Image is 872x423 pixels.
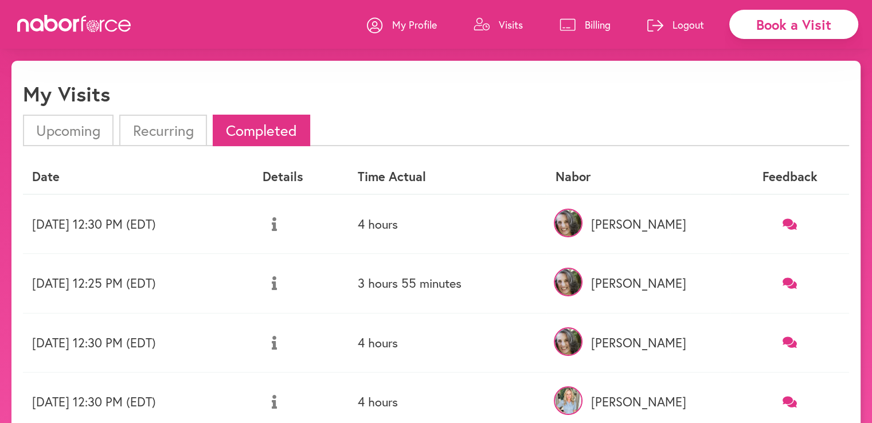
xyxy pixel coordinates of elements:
th: Time Actual [349,160,546,194]
div: Book a Visit [729,10,858,39]
li: Recurring [119,115,206,146]
td: [DATE] 12:30 PM (EDT) [23,194,253,254]
th: Date [23,160,253,194]
th: Feedback [730,160,849,194]
p: [PERSON_NAME] [556,394,721,409]
td: [DATE] 12:30 PM (EDT) [23,313,253,372]
li: Upcoming [23,115,114,146]
p: [PERSON_NAME] [556,335,721,350]
li: Completed [213,115,310,146]
p: Logout [672,18,704,32]
p: Visits [499,18,523,32]
img: JLbJL01RYmi9KyRZszNg [554,268,582,296]
p: Billing [585,18,611,32]
img: JLbJL01RYmi9KyRZszNg [554,327,582,356]
th: Nabor [546,160,730,194]
a: Visits [474,7,523,42]
a: Billing [560,7,611,42]
h1: My Visits [23,81,110,106]
p: [PERSON_NAME] [556,276,721,291]
td: 3 hours 55 minutes [349,254,546,313]
th: Details [253,160,349,194]
td: 4 hours [349,194,546,254]
p: My Profile [392,18,437,32]
td: [DATE] 12:25 PM (EDT) [23,254,253,313]
a: Logout [647,7,704,42]
p: [PERSON_NAME] [556,217,721,232]
td: 4 hours [349,313,546,372]
a: My Profile [367,7,437,42]
img: nCJyD3pLQZaW2EYYJhxB [554,386,582,415]
img: JLbJL01RYmi9KyRZszNg [554,209,582,237]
